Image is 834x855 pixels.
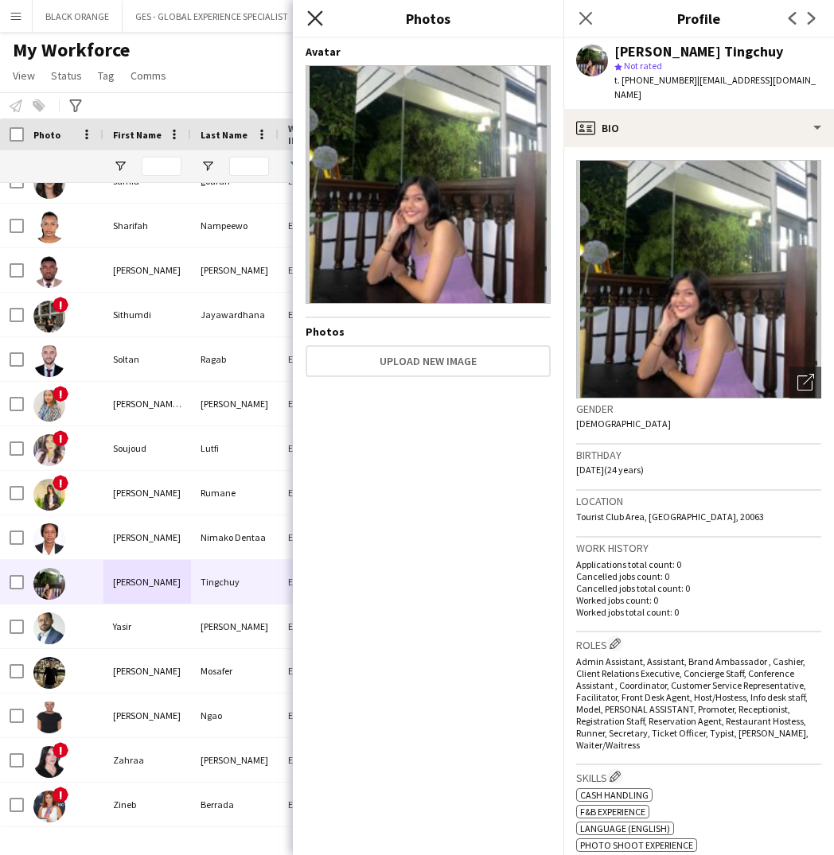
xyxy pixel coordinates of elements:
div: Yasir [103,604,191,648]
img: Yasir Abdul [33,612,65,644]
a: Tag [92,65,121,86]
span: ! [53,297,68,313]
div: Sithumdi [103,293,191,336]
span: F&B experience [580,806,645,818]
app-action-btn: Advanced filters [66,96,85,115]
div: Rumane [191,471,279,515]
div: Jayawardhana [191,293,279,336]
span: Tag [98,68,115,83]
span: Status [51,68,82,83]
div: ES12148 [279,382,374,426]
span: Photo [33,129,60,141]
span: Comms [131,68,166,83]
span: [DEMOGRAPHIC_DATA] [576,418,671,429]
div: ES12433 [279,248,374,292]
div: [PERSON_NAME] [103,560,191,604]
div: Nimako Dentaa [191,515,279,559]
img: Soujoud Lutfi [33,434,65,466]
img: Vernadette Tingchuy [33,568,65,600]
img: Sharifah Nampeewo [33,212,65,243]
div: Open photos pop-in [789,367,821,398]
div: Mosafer [191,649,279,693]
img: Youssef Mosafer [33,657,65,689]
div: [PERSON_NAME] [103,515,191,559]
span: t. [PHONE_NUMBER] [614,74,697,86]
h3: Gender [576,402,821,416]
h3: Photos [293,8,563,29]
span: | [EMAIL_ADDRESS][DOMAIN_NAME] [614,74,816,100]
button: GES - GLOBAL EXPERIENCE SPECIALIST [123,1,302,32]
div: Tingchuy [191,560,279,604]
div: ES12149 [279,293,374,336]
div: [PERSON_NAME] [103,248,191,292]
span: ! [53,475,68,491]
div: ES12337 [279,604,374,648]
span: ! [53,386,68,402]
div: Ngao [191,694,279,737]
span: Language (English) [580,822,670,834]
h3: Location [576,494,821,508]
p: Cancelled jobs count: 0 [576,570,821,582]
p: Worked jobs total count: 0 [576,606,821,618]
img: Sophia Maria Rosario [33,390,65,422]
span: My Workforce [13,38,130,62]
span: First Name [113,129,162,141]
div: ES12159 [279,649,374,693]
img: Yvonne Ngao [33,701,65,733]
span: Admin Assistant, Assistant, Brand Ambassador , Cashier, Client Relations Executive, Concierge Sta... [576,655,809,751]
p: Cancelled jobs total count: 0 [576,582,821,594]
div: Ragab [191,337,279,381]
img: Simeon Wansi Ngantchou [33,256,65,288]
h3: Roles [576,635,821,652]
img: Vera Nimako Dentaa [33,523,65,555]
div: ES12040 [279,204,374,247]
h3: Work history [576,541,821,555]
div: [PERSON_NAME] [103,694,191,737]
img: Tanzila Rumane [33,479,65,511]
div: ES12282 [279,783,374,826]
div: [PERSON_NAME] [191,382,279,426]
img: Crew avatar [306,65,551,304]
div: Bio [563,109,834,147]
h4: Photos [306,325,551,339]
div: [PERSON_NAME] [103,649,191,693]
button: Open Filter Menu [201,159,215,173]
div: Soltan [103,337,191,381]
div: ES11681 [279,337,374,381]
img: samia gourari [33,167,65,199]
input: First Name Filter Input [142,157,181,176]
div: Zineb [103,783,191,826]
div: ES12316 [279,694,374,737]
span: ! [53,787,68,803]
div: Nampeewo [191,204,279,247]
button: BLACK ORANGE [33,1,123,32]
div: [PERSON_NAME] Tingchuy [614,45,783,59]
div: Berrada [191,783,279,826]
div: Sharifah [103,204,191,247]
div: [PERSON_NAME] [191,738,279,782]
span: ! [53,742,68,758]
span: Last Name [201,129,247,141]
div: ES12375 [279,560,374,604]
span: Photo shoot experience [580,839,693,851]
span: Workforce ID [288,122,345,146]
div: [PERSON_NAME] [PERSON_NAME] [103,382,191,426]
div: [PERSON_NAME] [191,248,279,292]
p: Applications total count: 0 [576,558,821,570]
button: Open Filter Menu [113,159,127,173]
h3: Birthday [576,448,821,462]
div: ES12315 [279,426,374,470]
h3: Skills [576,768,821,785]
img: Sithumdi Jayawardhana [33,301,65,332]
p: Worked jobs count: 0 [576,594,821,606]
div: [PERSON_NAME] [103,471,191,515]
span: Not rated [624,60,662,72]
div: Soujoud [103,426,191,470]
img: Crew avatar or photo [576,160,821,398]
div: [PERSON_NAME] [191,604,279,648]
h4: Avatar [306,45,551,59]
img: Zineb Berrada [33,791,65,822]
button: Upload new image [306,345,551,377]
span: Tourist Club Area, [GEOGRAPHIC_DATA], 20063 [576,511,764,523]
span: Cash Handling [580,789,649,801]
